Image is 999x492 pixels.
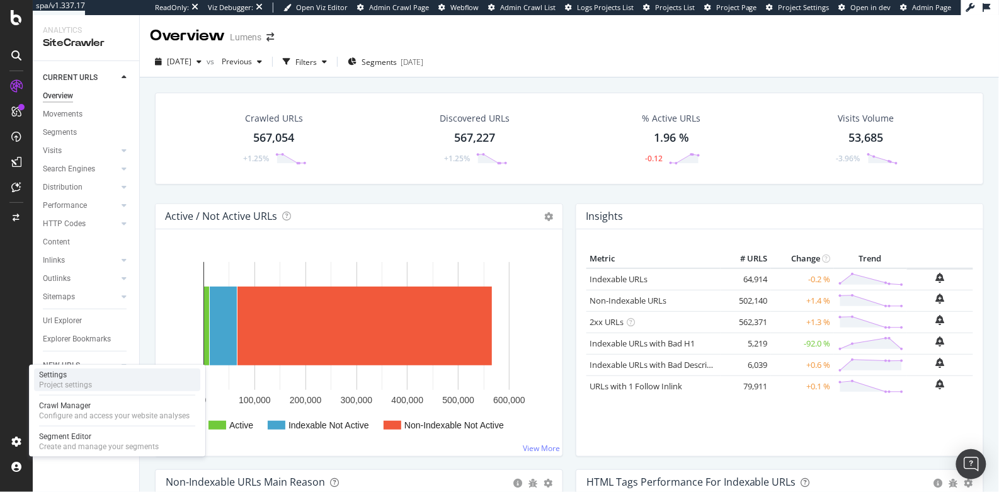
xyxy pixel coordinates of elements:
div: Crawled URLs [245,112,303,125]
div: bell-plus [936,294,945,304]
div: circle-info [513,479,522,488]
div: Sitemaps [43,290,75,304]
td: +1.4 % [771,290,834,311]
text: 300,000 [341,395,373,405]
div: gear [544,479,552,488]
div: -0.12 [645,153,663,164]
a: NEW URLS [43,359,118,372]
td: -0.2 % [771,268,834,290]
div: Url Explorer [43,314,82,328]
button: [DATE] [150,52,207,72]
span: Admin Page [913,3,952,12]
text: 100,000 [239,395,271,405]
td: +0.6 % [771,354,834,375]
a: 2xx URLs [590,316,624,328]
div: 1.96 % [654,130,689,146]
span: Project Settings [779,3,830,12]
div: -3.96% [836,153,860,164]
span: Admin Crawl Page [369,3,429,12]
div: bell-plus [936,358,945,368]
a: CURRENT URLS [43,71,118,84]
div: +1.25% [243,153,269,164]
h4: Insights [586,208,623,225]
div: ReadOnly: [155,3,189,13]
td: 6,039 [721,354,771,375]
div: [DATE] [401,57,423,67]
a: Admin Crawl List [488,3,556,13]
div: Settings [39,370,92,380]
div: Movements [43,108,83,121]
text: Active [229,420,253,430]
span: Webflow [450,3,479,12]
div: Create and manage your segments [39,442,159,452]
div: Non-Indexable URLs Main Reason [166,476,325,488]
div: HTML Tags Performance for Indexable URLs [586,476,796,488]
text: 500,000 [442,395,474,405]
div: bell-plus [936,273,945,283]
div: 567,054 [253,130,294,146]
div: NEW URLS [43,359,80,372]
div: bell-plus [936,379,945,389]
a: Open in dev [839,3,891,13]
text: Non-Indexable Not Active [404,420,504,430]
text: 200,000 [290,395,322,405]
button: Previous [217,52,267,72]
div: bug [528,479,537,488]
span: Open Viz Editor [296,3,348,12]
div: circle-info [934,479,943,488]
a: SettingsProject settings [34,369,200,391]
div: Explorer Bookmarks [43,333,111,346]
a: Indexable URLs with Bad Description [590,359,727,370]
text: 600,000 [493,395,525,405]
div: Configure and access your website analyses [39,411,190,421]
th: # URLS [721,249,771,268]
span: Open in dev [851,3,891,12]
a: View More [523,443,560,454]
a: Indexable URLs with Bad H1 [590,338,695,349]
a: Admin Crawl Page [357,3,429,13]
span: Logs Projects List [577,3,634,12]
a: HTTP Codes [43,217,118,231]
a: Logs Projects List [565,3,634,13]
div: % Active URLs [642,112,701,125]
td: 502,140 [721,290,771,311]
a: Segment EditorCreate and manage your segments [34,430,200,453]
td: 562,371 [721,311,771,333]
h4: Active / Not Active URLs [165,208,277,225]
th: Change [771,249,834,268]
div: CURRENT URLS [43,71,98,84]
div: bug [949,479,958,488]
div: 567,227 [454,130,495,146]
div: Overview [43,89,73,103]
div: Outlinks [43,272,71,285]
div: arrow-right-arrow-left [266,33,274,42]
div: Lumens [230,31,261,43]
a: Project Settings [767,3,830,13]
th: Trend [834,249,907,268]
div: Project settings [39,380,92,390]
div: bell-plus [936,336,945,346]
div: A chart. [166,249,548,446]
a: Outlinks [43,272,118,285]
div: Search Engines [43,163,95,176]
div: Viz Debugger: [208,3,253,13]
a: Open Viz Editor [283,3,348,13]
a: Webflow [438,3,479,13]
a: Segments [43,126,130,139]
a: Project Page [704,3,757,13]
div: Inlinks [43,254,65,267]
td: +1.3 % [771,311,834,333]
i: Options [544,212,553,221]
a: Overview [43,89,130,103]
span: vs [207,56,217,67]
a: Content [43,236,130,249]
div: Segment Editor [39,432,159,442]
div: Distribution [43,181,83,194]
div: Content [43,236,70,249]
a: Explorer Bookmarks [43,333,130,346]
button: Segments[DATE] [343,52,428,72]
span: Projects List [655,3,695,12]
div: HTTP Codes [43,217,86,231]
a: Sitemaps [43,290,118,304]
a: Performance [43,199,118,212]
